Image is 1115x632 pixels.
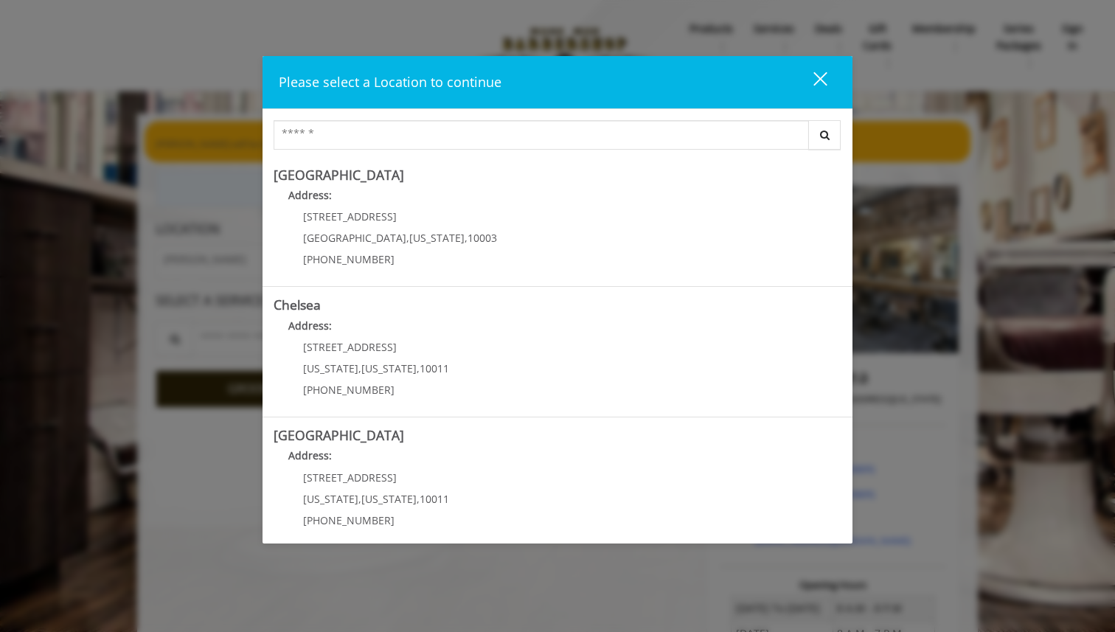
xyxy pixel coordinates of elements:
span: [US_STATE] [361,361,417,375]
span: 10011 [420,492,449,506]
span: , [406,231,409,245]
span: [US_STATE] [409,231,465,245]
div: close dialog [796,71,826,93]
span: [PHONE_NUMBER] [303,383,395,397]
span: , [465,231,468,245]
b: [GEOGRAPHIC_DATA] [274,166,404,184]
span: [PHONE_NUMBER] [303,513,395,527]
button: close dialog [786,67,836,97]
b: Chelsea [274,296,321,313]
i: Search button [816,130,833,140]
div: Center Select [274,120,841,157]
span: [STREET_ADDRESS] [303,340,397,354]
b: Address: [288,319,332,333]
span: , [417,361,420,375]
span: , [417,492,420,506]
span: 10003 [468,231,497,245]
span: 10011 [420,361,449,375]
span: Please select a Location to continue [279,73,501,91]
span: , [358,361,361,375]
span: [PHONE_NUMBER] [303,252,395,266]
span: [US_STATE] [303,361,358,375]
span: , [358,492,361,506]
span: [GEOGRAPHIC_DATA] [303,231,406,245]
span: [US_STATE] [303,492,358,506]
b: Address: [288,188,332,202]
span: [STREET_ADDRESS] [303,470,397,485]
span: [STREET_ADDRESS] [303,209,397,223]
input: Search Center [274,120,809,150]
b: [GEOGRAPHIC_DATA] [274,426,404,444]
span: [US_STATE] [361,492,417,506]
b: Address: [288,448,332,462]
